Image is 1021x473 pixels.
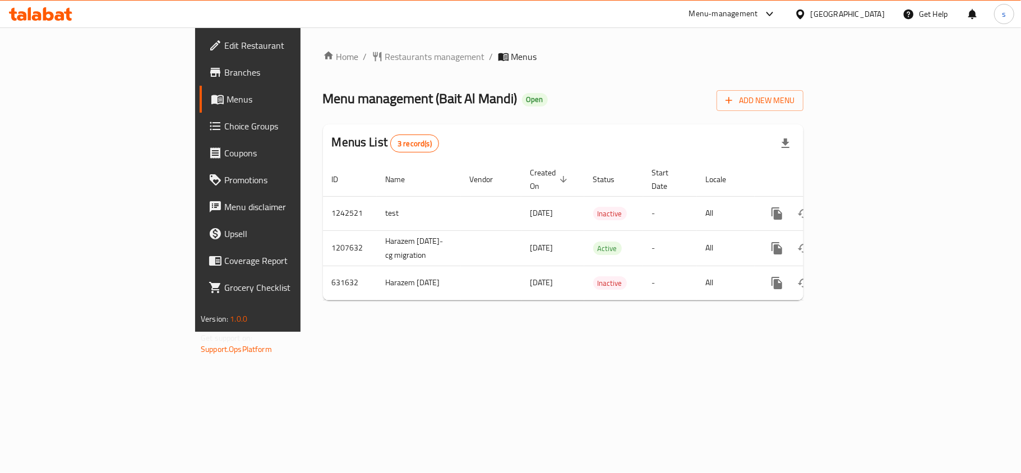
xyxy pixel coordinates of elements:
[390,135,439,152] div: Total records count
[200,32,366,59] a: Edit Restaurant
[227,92,357,106] span: Menus
[530,166,571,193] span: Created On
[791,270,817,296] button: Change Status
[593,277,627,290] span: Inactive
[323,86,518,111] span: Menu management ( Bait Al Mandi )
[697,196,755,230] td: All
[811,8,885,20] div: [GEOGRAPHIC_DATA]
[372,50,485,63] a: Restaurants management
[764,270,791,296] button: more
[522,93,548,106] div: Open
[200,274,366,301] a: Grocery Checklist
[530,206,553,220] span: [DATE]
[224,39,357,52] span: Edit Restaurant
[201,312,228,326] span: Version:
[391,138,438,149] span: 3 record(s)
[530,240,553,255] span: [DATE]
[200,113,366,140] a: Choice Groups
[697,230,755,266] td: All
[643,196,697,230] td: -
[200,247,366,274] a: Coverage Report
[755,163,880,197] th: Actions
[200,140,366,166] a: Coupons
[697,266,755,300] td: All
[593,207,627,220] span: Inactive
[593,276,627,290] div: Inactive
[201,342,272,356] a: Support.OpsPlatform
[511,50,537,63] span: Menus
[377,196,461,230] td: test
[224,200,357,214] span: Menu disclaimer
[593,173,630,186] span: Status
[593,242,622,255] span: Active
[522,95,548,104] span: Open
[224,227,357,240] span: Upsell
[764,200,791,227] button: more
[224,66,357,79] span: Branches
[1002,8,1006,20] span: s
[224,281,357,294] span: Grocery Checklist
[530,275,553,290] span: [DATE]
[200,86,366,113] a: Menus
[489,50,493,63] li: /
[377,230,461,266] td: Harazem [DATE]-cg migration
[717,90,803,111] button: Add New Menu
[470,173,508,186] span: Vendor
[726,94,794,108] span: Add New Menu
[764,235,791,262] button: more
[224,119,357,133] span: Choice Groups
[377,266,461,300] td: Harazem [DATE]
[706,173,741,186] span: Locale
[323,163,880,300] table: enhanced table
[386,173,420,186] span: Name
[323,50,803,63] nav: breadcrumb
[689,7,758,21] div: Menu-management
[332,173,353,186] span: ID
[643,266,697,300] td: -
[200,166,366,193] a: Promotions
[643,230,697,266] td: -
[791,200,817,227] button: Change Status
[200,220,366,247] a: Upsell
[652,166,683,193] span: Start Date
[224,146,357,160] span: Coupons
[230,312,247,326] span: 1.0.0
[224,173,357,187] span: Promotions
[200,193,366,220] a: Menu disclaimer
[332,134,439,152] h2: Menus List
[200,59,366,86] a: Branches
[772,130,799,157] div: Export file
[201,331,252,345] span: Get support on:
[791,235,817,262] button: Change Status
[385,50,485,63] span: Restaurants management
[224,254,357,267] span: Coverage Report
